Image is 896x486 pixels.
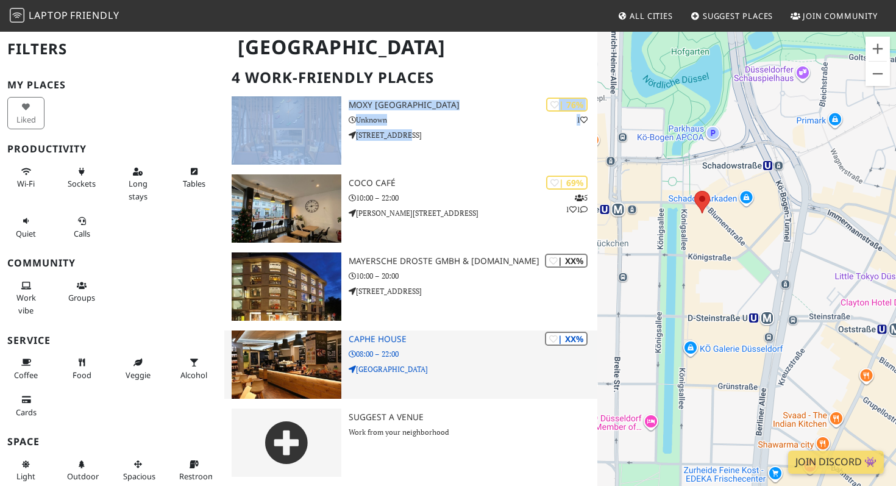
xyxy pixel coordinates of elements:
span: Suggest Places [703,10,773,21]
button: Tables [176,162,213,194]
a: Join Community [786,5,883,27]
p: [GEOGRAPHIC_DATA] [349,363,597,375]
img: gray-place-d2bdb4477600e061c01bd816cc0f2ef0cfcb1ca9e3ad78868dd16fb2af073a21.png [232,409,341,477]
span: Coffee [14,370,38,381]
a: COCO Café | 69% 511 COCO Café 10:00 – 22:00 [PERSON_NAME][STREET_ADDRESS] [224,174,598,243]
div: | 69% [546,176,588,190]
span: Long stays [129,178,148,201]
button: Long stays [119,162,157,206]
a: Suggest a Venue Work from your neighborhood [224,409,598,477]
span: Outdoor area [67,471,99,482]
h3: Mayersche Droste GmbH & [DOMAIN_NAME] [349,256,597,266]
span: Restroom [179,471,215,482]
a: Moxy Duesseldorf City | 76% 1 Moxy [GEOGRAPHIC_DATA] Unknown [STREET_ADDRESS] [224,96,598,165]
button: Veggie [119,352,157,385]
span: Quiet [16,228,36,239]
span: Stable Wi-Fi [17,178,35,189]
button: Groups [63,276,101,308]
h3: My Places [7,79,217,91]
button: Coffee [7,352,44,385]
a: LaptopFriendly LaptopFriendly [10,5,119,27]
button: Calls [63,211,101,243]
span: Alcohol [180,370,207,381]
span: Laptop [29,9,68,22]
button: Food [63,352,101,385]
button: Zoom out [866,62,890,86]
p: Unknown [349,114,597,126]
h3: Suggest a Venue [349,412,597,423]
p: 5 1 1 [566,192,588,215]
span: Join Community [803,10,878,21]
span: Veggie [126,370,151,381]
a: Suggest Places [686,5,778,27]
h3: Service [7,335,217,346]
h3: COCO Café [349,178,597,188]
button: Sockets [63,162,101,194]
img: Caphe House [232,331,341,399]
img: Moxy Duesseldorf City [232,96,341,165]
span: People working [16,292,36,315]
p: 1 [577,114,588,126]
p: 10:00 – 20:00 [349,270,597,282]
span: Spacious [123,471,155,482]
img: LaptopFriendly [10,8,24,23]
span: All Cities [630,10,673,21]
button: Cards [7,390,44,422]
span: Friendly [70,9,119,22]
h3: Productivity [7,143,217,155]
h3: Caphe House [349,334,597,345]
p: 08:00 – 22:00 [349,348,597,360]
p: [STREET_ADDRESS] [349,285,597,297]
p: [STREET_ADDRESS] [349,129,597,141]
button: Work vibe [7,276,44,320]
h2: Filters [7,30,217,68]
span: Natural light [16,471,35,482]
h1: [GEOGRAPHIC_DATA] [228,30,596,64]
p: Work from your neighborhood [349,426,597,438]
p: 10:00 – 22:00 [349,192,597,204]
div: | 76% [546,98,588,112]
button: Alcohol [176,352,213,385]
span: Work-friendly tables [183,178,205,189]
a: Mayersche Droste GmbH & Co.KG | XX% Mayersche Droste GmbH & [DOMAIN_NAME] 10:00 – 20:00 [STREET_A... [224,252,598,321]
button: Quiet [7,211,44,243]
h3: Moxy [GEOGRAPHIC_DATA] [349,100,597,110]
span: Video/audio calls [74,228,90,239]
p: [PERSON_NAME][STREET_ADDRESS] [349,207,597,219]
img: COCO Café [232,174,341,243]
a: All Cities [613,5,678,27]
span: Food [73,370,91,381]
h3: Community [7,257,217,269]
h3: Space [7,436,217,448]
span: Group tables [68,292,95,303]
button: Zoom in [866,37,890,61]
a: Caphe House | XX% Caphe House 08:00 – 22:00 [GEOGRAPHIC_DATA] [224,331,598,399]
div: | XX% [545,254,588,268]
img: Mayersche Droste GmbH & Co.KG [232,252,341,321]
span: Credit cards [16,407,37,418]
div: | XX% [545,332,588,346]
span: Power sockets [68,178,96,189]
button: Wi-Fi [7,162,44,194]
